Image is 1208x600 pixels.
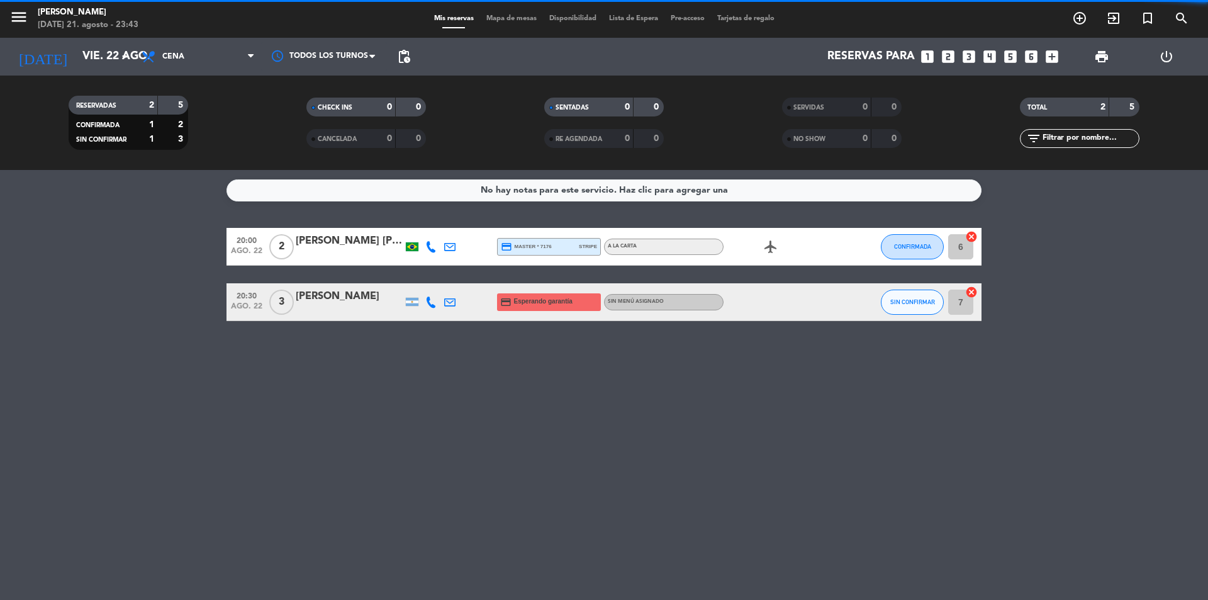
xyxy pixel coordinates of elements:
[1106,11,1121,26] i: exit_to_app
[387,103,392,111] strong: 0
[965,286,978,298] i: cancel
[1027,105,1047,111] span: TOTAL
[556,105,589,111] span: SENTADAS
[608,244,637,249] span: A la carta
[1140,11,1155,26] i: turned_in_not
[178,101,186,110] strong: 5
[231,247,262,261] span: ago. 22
[863,103,868,111] strong: 0
[1094,49,1109,64] span: print
[981,48,998,65] i: looks_4
[416,103,423,111] strong: 0
[178,120,186,129] strong: 2
[863,134,868,143] strong: 0
[178,135,186,144] strong: 3
[318,105,352,111] span: CHECK INS
[76,103,116,109] span: RESERVADAS
[76,122,120,128] span: CONFIRMADA
[940,48,956,65] i: looks_two
[117,49,132,64] i: arrow_drop_down
[162,52,184,61] span: Cena
[881,234,944,259] button: CONFIRMADA
[501,241,552,252] span: master * 7176
[514,297,573,307] span: Esperando garantía
[1002,48,1019,65] i: looks_5
[1072,11,1087,26] i: add_circle_outline
[608,299,664,304] span: Sin menú asignado
[481,183,728,198] div: No hay notas para este servicio. Haz clic para agregar una
[664,15,711,22] span: Pre-acceso
[1044,48,1060,65] i: add_box
[480,15,543,22] span: Mapa de mesas
[625,103,630,111] strong: 0
[269,290,294,315] span: 3
[38,6,138,19] div: [PERSON_NAME]
[231,302,262,317] span: ago. 22
[1159,49,1174,64] i: power_settings_new
[296,233,403,249] div: [PERSON_NAME] [PERSON_NAME]
[1100,103,1105,111] strong: 2
[1134,38,1199,76] div: LOG OUT
[961,48,977,65] i: looks_3
[318,136,357,142] span: CANCELADA
[603,15,664,22] span: Lista de Espera
[1041,132,1139,145] input: Filtrar por nombre...
[9,43,76,71] i: [DATE]
[1174,11,1189,26] i: search
[500,297,512,308] i: credit_card
[793,105,824,111] span: SERVIDAS
[711,15,781,22] span: Tarjetas de regalo
[9,8,28,26] i: menu
[1026,131,1041,146] i: filter_list
[149,101,154,110] strong: 2
[9,8,28,31] button: menu
[231,288,262,302] span: 20:30
[894,243,931,250] span: CONFIRMADA
[965,230,978,243] i: cancel
[881,290,944,315] button: SIN CONFIRMAR
[1129,103,1137,111] strong: 5
[625,134,630,143] strong: 0
[793,136,825,142] span: NO SHOW
[38,19,138,31] div: [DATE] 21. agosto - 23:43
[501,241,512,252] i: credit_card
[231,232,262,247] span: 20:00
[827,50,915,63] span: Reservas para
[76,137,126,143] span: SIN CONFIRMAR
[149,135,154,144] strong: 1
[890,298,935,305] span: SIN CONFIRMAR
[654,103,661,111] strong: 0
[654,134,661,143] strong: 0
[543,15,603,22] span: Disponibilidad
[579,242,597,251] span: stripe
[396,49,411,64] span: pending_actions
[1023,48,1039,65] i: looks_6
[919,48,936,65] i: looks_one
[892,103,899,111] strong: 0
[269,234,294,259] span: 2
[416,134,423,143] strong: 0
[387,134,392,143] strong: 0
[892,134,899,143] strong: 0
[149,120,154,129] strong: 1
[556,136,602,142] span: RE AGENDADA
[296,288,403,305] div: [PERSON_NAME]
[763,239,778,254] i: airplanemode_active
[428,15,480,22] span: Mis reservas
